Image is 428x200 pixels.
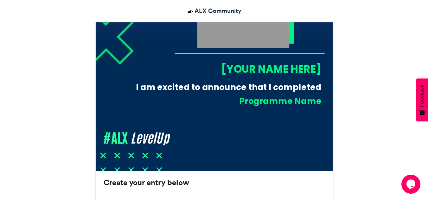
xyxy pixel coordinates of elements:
[140,95,321,107] div: Programme Name
[187,8,195,15] img: ALX Community
[174,62,321,76] div: [YOUR NAME HERE]
[401,175,422,194] iframe: chat widget
[104,179,325,186] h3: Create your entry below
[130,81,321,93] div: I am excited to announce that I completed
[419,85,425,107] span: Feedback
[416,78,428,121] button: Feedback - Show survey
[187,6,241,15] a: ALX Community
